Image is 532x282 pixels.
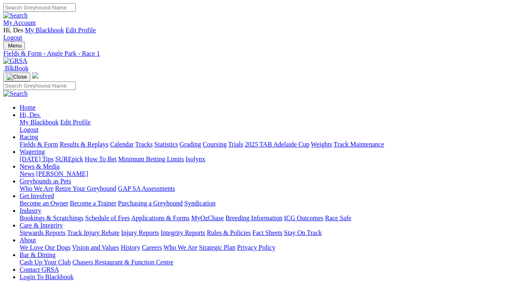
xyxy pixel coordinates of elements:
[72,244,119,251] a: Vision and Values
[20,259,71,266] a: Cash Up Your Club
[311,141,332,148] a: Weights
[228,141,243,148] a: Trials
[20,192,54,199] a: Get Involved
[20,214,83,221] a: Bookings & Scratchings
[135,141,153,148] a: Tracks
[245,141,309,148] a: 2025 TAB Adelaide Cup
[20,229,529,237] div: Care & Integrity
[3,50,529,57] a: Fields & Form - Angle Park - Race 1
[226,214,282,221] a: Breeding Information
[20,200,529,207] div: Get Involved
[20,244,70,251] a: We Love Our Dogs
[20,244,529,251] div: About
[20,119,59,126] a: My Blackbook
[163,244,197,251] a: Who We Are
[20,178,71,185] a: Greyhounds as Pets
[20,141,529,148] div: Racing
[20,170,34,177] a: News
[20,141,58,148] a: Fields & Form
[325,214,351,221] a: Race Safe
[3,27,529,41] div: My Account
[20,148,45,155] a: Wagering
[3,12,28,19] img: Search
[7,74,27,80] img: Close
[72,259,173,266] a: Chasers Restaurant & Function Centre
[20,126,38,133] a: Logout
[110,141,134,148] a: Calendar
[20,104,36,111] a: Home
[55,185,116,192] a: Retire Your Greyhound
[60,119,91,126] a: Edit Profile
[121,244,140,251] a: History
[8,43,22,49] span: Menu
[20,251,56,258] a: Bar & Dining
[191,214,224,221] a: MyOzChase
[20,237,36,244] a: About
[118,200,183,207] a: Purchasing a Greyhound
[161,229,205,236] a: Integrity Reports
[20,266,59,273] a: Contact GRSA
[253,229,282,236] a: Fact Sheets
[20,207,41,214] a: Industry
[65,27,96,34] a: Edit Profile
[20,229,65,236] a: Stewards Reports
[32,72,38,79] img: logo-grsa-white.png
[118,185,175,192] a: GAP SA Assessments
[20,185,54,192] a: Who We Are
[118,156,184,162] a: Minimum Betting Limits
[142,244,162,251] a: Careers
[199,244,235,251] a: Strategic Plan
[55,156,83,162] a: SUREpick
[70,200,116,207] a: Become a Trainer
[85,214,130,221] a: Schedule of Fees
[25,27,64,34] a: My Blackbook
[180,141,201,148] a: Grading
[5,65,29,72] span: BlkBook
[121,229,159,236] a: Injury Reports
[20,133,38,140] a: Racing
[284,214,323,221] a: ICG Outcomes
[237,244,275,251] a: Privacy Policy
[67,229,119,236] a: Track Injury Rebate
[20,119,529,133] div: Hi, Des
[20,214,529,222] div: Industry
[20,200,68,207] a: Become an Owner
[334,141,384,148] a: Track Maintenance
[20,163,60,170] a: News & Media
[3,90,28,97] img: Search
[3,19,36,26] a: My Account
[20,156,54,162] a: [DATE] Tips
[3,57,27,65] img: GRSA
[3,81,76,90] input: Search
[3,34,22,41] a: Logout
[3,65,29,72] a: BlkBook
[184,200,215,207] a: Syndication
[20,111,40,118] span: Hi, Des
[36,170,88,177] a: [PERSON_NAME]
[20,273,74,280] a: Login To Blackbook
[60,141,108,148] a: Results & Replays
[284,229,322,236] a: Stay On Track
[186,156,205,162] a: Isolynx
[3,41,25,50] button: Toggle navigation
[154,141,178,148] a: Statistics
[131,214,190,221] a: Applications & Forms
[20,222,63,229] a: Care & Integrity
[3,3,76,12] input: Search
[3,27,23,34] span: Hi, Des
[20,185,529,192] div: Greyhounds as Pets
[20,156,529,163] div: Wagering
[20,111,41,118] a: Hi, Des
[20,259,529,266] div: Bar & Dining
[20,170,529,178] div: News & Media
[203,141,227,148] a: Coursing
[85,156,117,162] a: How To Bet
[3,72,30,81] button: Toggle navigation
[207,229,251,236] a: Rules & Policies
